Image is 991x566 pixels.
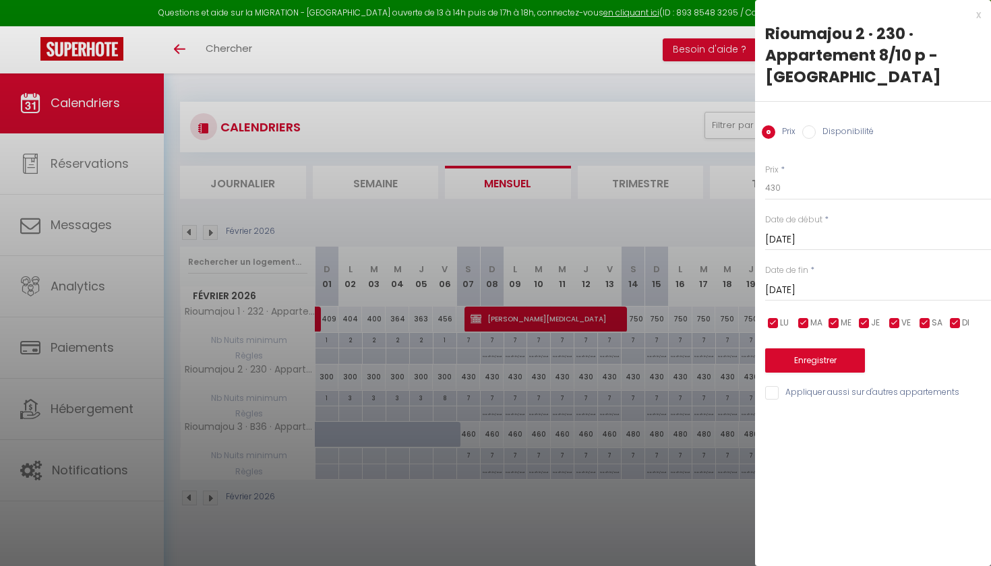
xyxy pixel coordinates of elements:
label: Prix [775,125,795,140]
span: JE [871,317,880,329]
span: DI [962,317,969,329]
button: Enregistrer [765,348,865,373]
button: Open LiveChat chat widget [11,5,51,46]
span: SA [932,317,942,329]
span: VE [901,317,911,329]
div: x [755,7,981,23]
label: Date de fin [765,264,808,277]
label: Disponibilité [816,125,874,140]
div: Rioumajou 2 · 230 · Appartement 8/10 p - [GEOGRAPHIC_DATA] [765,23,981,88]
span: LU [780,317,789,329]
label: Prix [765,164,779,177]
span: MA [810,317,822,329]
span: ME [841,317,851,329]
label: Date de début [765,214,822,226]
